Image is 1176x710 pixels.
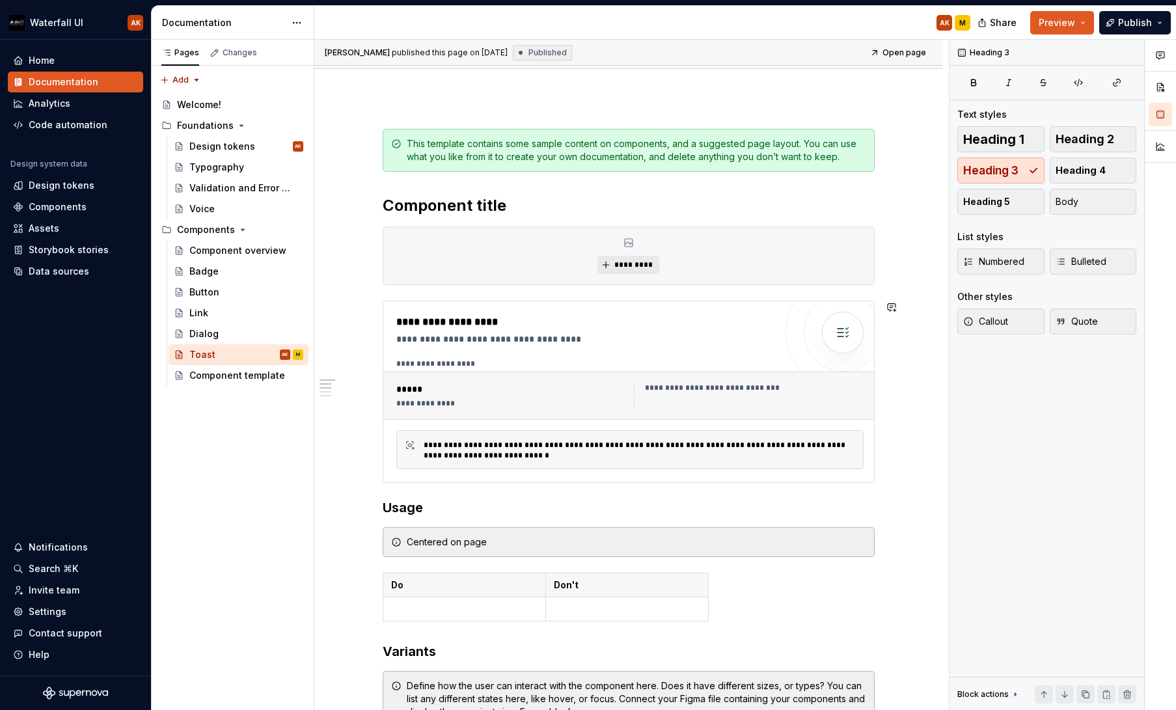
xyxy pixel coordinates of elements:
[957,126,1045,152] button: Heading 1
[131,18,141,28] div: AK
[383,195,875,216] h2: Component title
[8,50,143,71] a: Home
[963,315,1008,328] span: Callout
[554,579,579,590] strong: Don't
[169,282,308,303] a: Button
[156,115,308,136] div: Foundations
[162,16,285,29] div: Documentation
[29,627,102,640] div: Contact support
[391,579,403,590] strong: Do
[29,200,87,213] div: Components
[156,219,308,240] div: Components
[29,562,78,575] div: Search ⌘K
[1030,11,1094,34] button: Preview
[177,223,235,236] div: Components
[8,93,143,114] a: Analytics
[8,239,143,260] a: Storybook stories
[29,584,79,597] div: Invite team
[407,536,866,549] div: Centered on page
[29,179,94,192] div: Design tokens
[29,605,66,618] div: Settings
[29,222,59,235] div: Assets
[1039,16,1075,29] span: Preview
[169,240,308,261] a: Component overview
[1099,11,1171,34] button: Publish
[156,94,308,115] a: Welcome!
[957,308,1045,335] button: Callout
[29,265,89,278] div: Data sources
[528,48,567,58] span: Published
[882,48,926,58] span: Open page
[8,580,143,601] a: Invite team
[169,198,308,219] a: Voice
[169,261,308,282] a: Badge
[29,75,98,89] div: Documentation
[383,498,875,517] h3: Usage
[169,344,308,365] a: ToastAKM
[29,97,70,110] div: Analytics
[957,230,1004,243] div: List styles
[177,98,221,111] div: Welcome!
[29,648,49,661] div: Help
[189,327,219,340] div: Dialog
[392,48,508,58] div: published this page on [DATE]
[156,94,308,386] div: Page tree
[1056,315,1098,328] span: Quote
[990,16,1017,29] span: Share
[169,136,308,157] a: Design tokensAK
[971,11,1025,34] button: Share
[161,48,199,58] div: Pages
[189,161,244,174] div: Typography
[189,307,208,320] div: Link
[957,685,1020,703] div: Block actions
[8,218,143,239] a: Assets
[8,197,143,217] a: Components
[10,159,87,169] div: Design system data
[30,16,83,29] div: Waterfall UI
[957,189,1045,215] button: Heading 5
[1050,157,1137,184] button: Heading 4
[8,558,143,579] button: Search ⌘K
[8,537,143,558] button: Notifications
[169,365,308,386] a: Component template
[1118,16,1152,29] span: Publish
[189,348,215,361] div: Toast
[8,115,143,135] a: Code automation
[1050,189,1137,215] button: Body
[169,303,308,323] a: Link
[957,689,1009,700] div: Block actions
[169,178,308,198] a: Validation and Error Messages
[963,195,1010,208] span: Heading 5
[282,348,288,361] div: AK
[957,249,1045,275] button: Numbered
[189,182,297,195] div: Validation and Error Messages
[189,140,255,153] div: Design tokens
[963,255,1024,268] span: Numbered
[189,202,215,215] div: Voice
[29,54,55,67] div: Home
[169,157,308,178] a: Typography
[189,244,286,257] div: Component overview
[8,175,143,196] a: Design tokens
[8,644,143,665] button: Help
[959,18,966,28] div: M
[383,642,875,661] h3: Variants
[8,623,143,644] button: Contact support
[866,44,932,62] a: Open page
[8,601,143,622] a: Settings
[325,48,390,58] span: [PERSON_NAME]
[172,75,189,85] span: Add
[177,119,234,132] div: Foundations
[156,71,205,89] button: Add
[189,286,219,299] div: Button
[296,348,300,361] div: M
[29,118,107,131] div: Code automation
[1056,255,1106,268] span: Bulleted
[223,48,257,58] div: Changes
[29,243,109,256] div: Storybook stories
[8,261,143,282] a: Data sources
[9,15,25,31] img: 7a0241b0-c510-47ef-86be-6cc2f0d29437.png
[1050,249,1137,275] button: Bulleted
[43,687,108,700] svg: Supernova Logo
